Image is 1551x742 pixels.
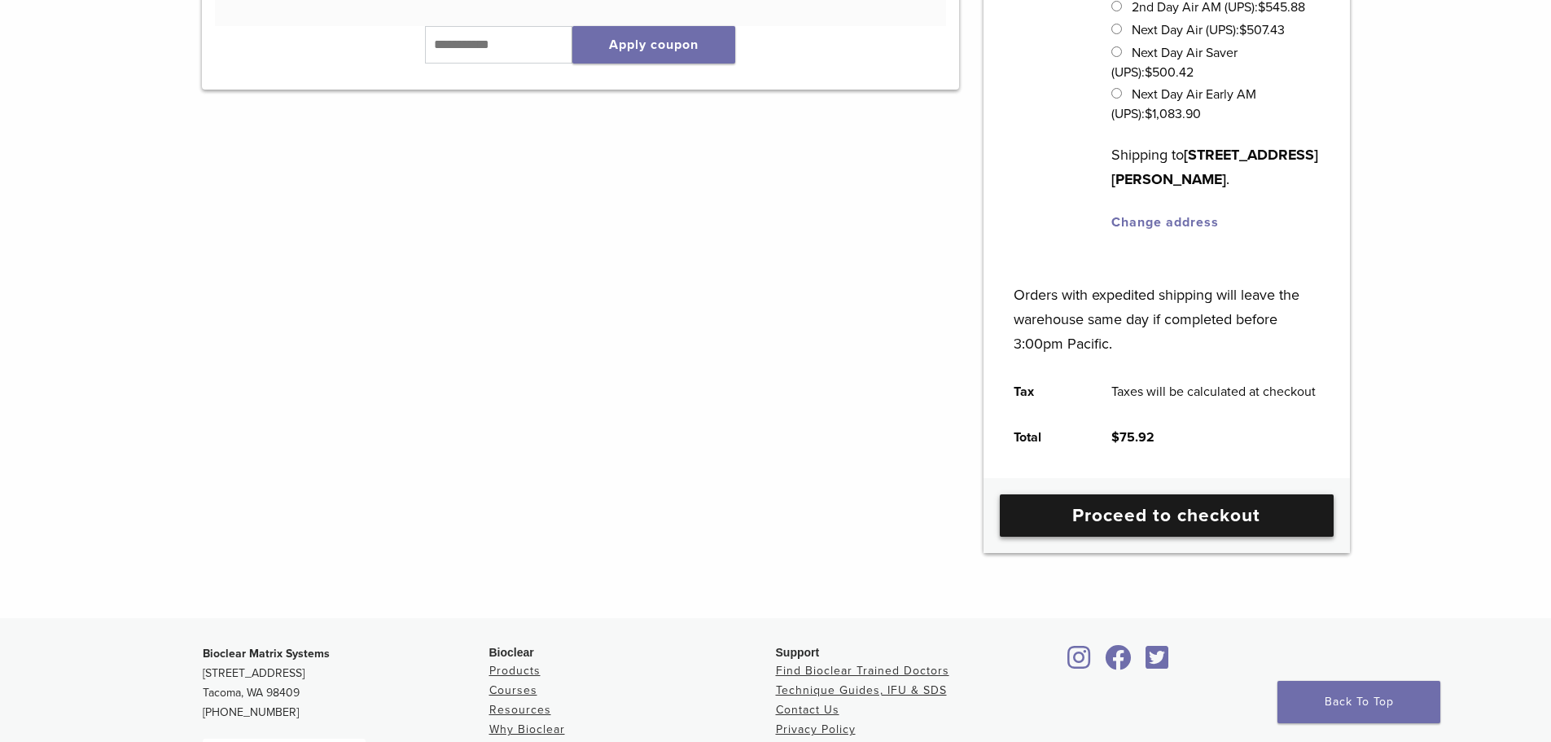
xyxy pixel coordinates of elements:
[203,647,330,661] strong: Bioclear Matrix Systems
[776,722,856,736] a: Privacy Policy
[489,703,551,717] a: Resources
[489,722,565,736] a: Why Bioclear
[1111,429,1154,446] bdi: 75.92
[1111,429,1119,446] span: $
[1111,45,1237,81] label: Next Day Air Saver (UPS):
[1000,494,1334,537] a: Proceed to checkout
[489,664,541,678] a: Products
[1277,681,1440,723] a: Back To Top
[1145,106,1152,122] span: $
[1111,146,1318,188] strong: [STREET_ADDRESS][PERSON_NAME]
[776,703,839,717] a: Contact Us
[1062,655,1097,671] a: Bioclear
[776,664,949,678] a: Find Bioclear Trained Doctors
[1111,86,1255,122] label: Next Day Air Early AM (UPS):
[996,415,1093,460] th: Total
[1145,64,1152,81] span: $
[1111,214,1219,231] a: Change address
[489,646,534,659] span: Bioclear
[1239,22,1285,38] bdi: 507.43
[1100,655,1137,671] a: Bioclear
[1145,64,1194,81] bdi: 500.42
[776,683,947,697] a: Technique Guides, IFU & SDS
[1093,369,1334,415] td: Taxes will be calculated at checkout
[1141,655,1175,671] a: Bioclear
[489,683,537,697] a: Courses
[1111,143,1319,191] p: Shipping to .
[996,369,1093,415] th: Tax
[1145,106,1201,122] bdi: 1,083.90
[1239,22,1246,38] span: $
[1132,22,1285,38] label: Next Day Air (UPS):
[572,26,735,64] button: Apply coupon
[776,646,820,659] span: Support
[203,644,489,722] p: [STREET_ADDRESS] Tacoma, WA 98409 [PHONE_NUMBER]
[1014,258,1319,356] p: Orders with expedited shipping will leave the warehouse same day if completed before 3:00pm Pacific.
